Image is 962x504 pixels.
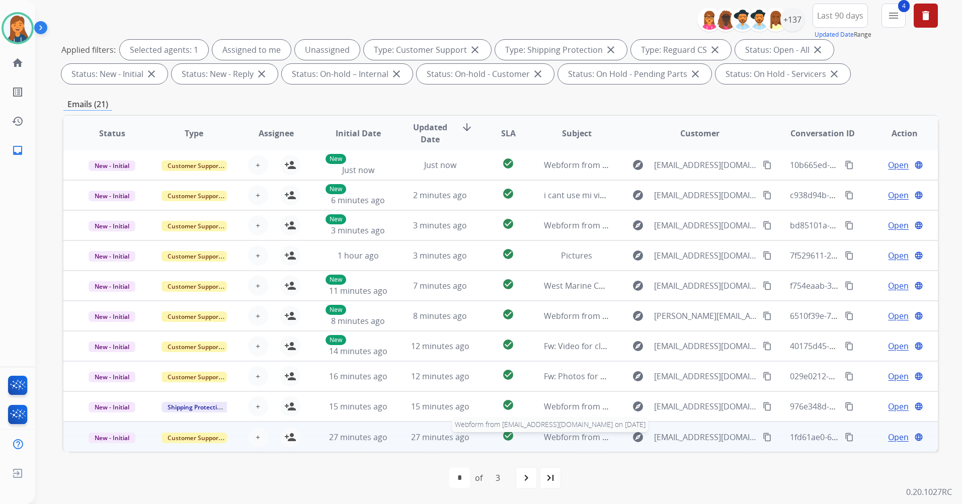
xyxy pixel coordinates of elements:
[790,220,947,231] span: bd85101a-8eee-47c4-b6ab-8d52ad7e6662
[413,310,467,321] span: 8 minutes ago
[654,400,757,412] span: [EMAIL_ADDRESS][DOMAIN_NAME]
[845,251,854,260] mat-icon: content_copy
[790,432,941,443] span: 1fd61ae0-6b0f-4bea-aca7-3d06191f60b8
[502,157,514,170] mat-icon: check_circle
[763,251,772,260] mat-icon: content_copy
[654,219,757,231] span: [EMAIL_ADDRESS][DOMAIN_NAME]
[162,281,227,292] span: Customer Support
[763,372,772,381] mat-icon: content_copy
[888,370,909,382] span: Open
[544,401,772,412] span: Webform from [EMAIL_ADDRESS][DOMAIN_NAME] on [DATE]
[914,372,923,381] mat-icon: language
[89,160,135,171] span: New - Initial
[914,433,923,442] mat-icon: language
[888,400,909,412] span: Open
[502,278,514,290] mat-icon: check_circle
[914,342,923,351] mat-icon: language
[248,336,268,356] button: +
[790,371,944,382] span: 029e0212-b147-4667-bf61-5790b237101a
[828,68,840,80] mat-icon: close
[790,401,943,412] span: 976e348d-aeae-4327-a148-c073932dcf6a
[413,280,467,291] span: 7 minutes ago
[411,401,469,412] span: 15 minutes ago
[329,432,387,443] span: 27 minutes ago
[654,159,757,171] span: [EMAIL_ADDRESS][DOMAIN_NAME]
[845,372,854,381] mat-icon: content_copy
[162,311,227,322] span: Customer Support
[558,64,711,84] div: Status: On Hold - Pending Parts
[162,402,230,412] span: Shipping Protection
[89,281,135,292] span: New - Initial
[162,251,227,262] span: Customer Support
[284,370,296,382] mat-icon: person_add
[120,40,208,60] div: Selected agents: 1
[284,431,296,443] mat-icon: person_add
[248,215,268,235] button: +
[888,310,909,322] span: Open
[89,433,135,443] span: New - Initial
[331,195,385,206] span: 6 minutes ago
[326,335,346,345] p: New
[817,14,863,18] span: Last 90 days
[632,431,644,443] mat-icon: explore
[61,64,168,84] div: Status: New - Initial
[4,14,32,42] img: avatar
[544,190,637,201] span: i cant use mi virtual card
[331,225,385,236] span: 3 minutes ago
[89,372,135,382] span: New - Initial
[501,127,516,139] span: SLA
[763,221,772,230] mat-icon: content_copy
[881,4,906,28] button: 4
[780,8,805,32] div: +137
[338,250,379,261] span: 1 hour ago
[212,40,291,60] div: Assigned to me
[411,371,469,382] span: 12 minutes ago
[631,40,731,60] div: Type: Reguard CS
[812,44,824,56] mat-icon: close
[689,68,701,80] mat-icon: close
[329,401,387,412] span: 15 minutes ago
[284,280,296,292] mat-icon: person_add
[654,280,757,292] span: [EMAIL_ADDRESS][DOMAIN_NAME]
[544,220,772,231] span: Webform from [EMAIL_ADDRESS][DOMAIN_NAME] on [DATE]
[888,189,909,201] span: Open
[145,68,157,80] mat-icon: close
[295,40,360,60] div: Unassigned
[888,431,909,443] span: Open
[284,219,296,231] mat-icon: person_add
[632,219,644,231] mat-icon: explore
[502,399,514,411] mat-icon: check_circle
[342,164,374,176] span: Just now
[888,340,909,352] span: Open
[502,218,514,230] mat-icon: check_circle
[424,159,456,171] span: Just now
[763,160,772,170] mat-icon: content_copy
[248,155,268,175] button: +
[284,249,296,262] mat-icon: person_add
[12,115,24,127] mat-icon: history
[888,280,909,292] span: Open
[413,190,467,201] span: 2 minutes ago
[495,40,627,60] div: Type: Shipping Protection
[544,341,615,352] span: Fw: Video for claim
[632,189,644,201] mat-icon: explore
[256,159,260,171] span: +
[532,68,544,80] mat-icon: close
[763,433,772,442] mat-icon: content_copy
[562,127,592,139] span: Subject
[654,370,757,382] span: [EMAIL_ADDRESS][DOMAIN_NAME]
[256,219,260,231] span: +
[888,10,900,22] mat-icon: menu
[845,402,854,411] mat-icon: content_copy
[12,57,24,69] mat-icon: home
[61,44,116,56] p: Applied filters:
[162,433,227,443] span: Customer Support
[845,342,854,351] mat-icon: content_copy
[845,221,854,230] mat-icon: content_copy
[502,369,514,381] mat-icon: check_circle
[845,160,854,170] mat-icon: content_copy
[488,468,508,488] div: 3
[654,249,757,262] span: [EMAIL_ADDRESS][DOMAIN_NAME]
[632,159,644,171] mat-icon: explore
[914,251,923,260] mat-icon: language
